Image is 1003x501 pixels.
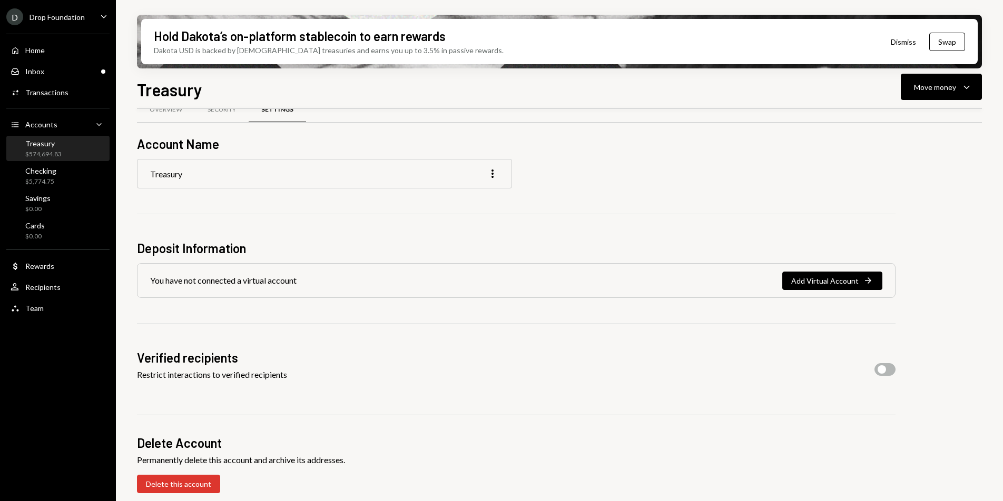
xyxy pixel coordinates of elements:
[249,96,306,123] a: Settings
[25,177,56,186] div: $5,774.75
[6,298,110,317] a: Team
[25,232,45,241] div: $0.00
[25,221,45,230] div: Cards
[901,74,982,100] button: Move money
[6,256,110,275] a: Rewards
[154,27,446,45] div: Hold Dakota’s on-platform stablecoin to earn rewards
[25,67,44,76] div: Inbox
[25,194,51,203] div: Savings
[6,83,110,102] a: Transactions
[195,96,249,123] a: Security
[6,277,110,296] a: Recipients
[25,46,45,55] div: Home
[261,105,293,114] div: Settings
[150,274,297,287] div: You have not connected a virtual account
[137,434,896,452] h2: Delete Account
[6,218,110,243] a: Cards$0.00
[25,262,54,270] div: Rewards
[137,368,287,381] div: Restrict interactions to verified recipients
[25,205,51,214] div: $0.00
[6,163,110,188] a: Checking$5,774.75
[929,33,965,51] button: Swap
[6,191,110,216] a: Savings$0.00
[25,304,44,313] div: Team
[137,475,220,493] button: Delete this account
[208,105,236,114] div: Security
[29,13,85,22] div: Drop Foundation
[154,45,504,56] div: Dakota USD is backed by [DEMOGRAPHIC_DATA] treasuries and earns you up to 3.5% in passive rewards.
[6,115,110,134] a: Accounts
[137,239,896,257] h2: Deposit Information
[25,166,56,175] div: Checking
[150,169,182,179] div: Treasury
[25,120,57,129] div: Accounts
[25,139,62,148] div: Treasury
[878,29,929,54] button: Dismiss
[25,88,68,97] div: Transactions
[25,283,61,292] div: Recipients
[914,82,956,93] div: Move money
[782,272,882,290] button: Add Virtual Account
[137,349,287,366] h2: Verified recipients
[137,135,896,153] h2: Account Name
[6,41,110,59] a: Home
[6,62,110,81] a: Inbox
[6,136,110,161] a: Treasury$574,694.83
[150,105,182,114] div: Overview
[137,79,202,100] h1: Treasury
[6,8,23,25] div: D
[25,150,62,159] div: $574,694.83
[137,454,896,466] div: Permanently delete this account and archive its addresses.
[137,96,195,123] a: Overview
